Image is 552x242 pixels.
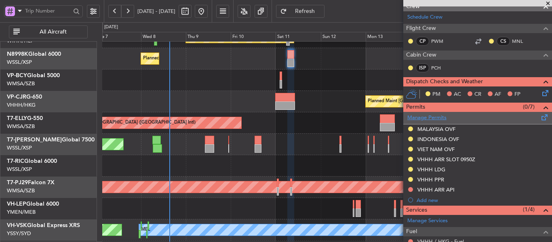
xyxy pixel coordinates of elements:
[7,51,28,57] span: N8998K
[523,103,535,111] span: (0/7)
[104,24,118,31] div: [DATE]
[474,90,481,99] span: CR
[186,32,231,42] div: Thu 9
[406,103,425,112] span: Permits
[321,32,366,42] div: Sun 12
[523,205,535,214] span: (1/4)
[7,137,62,143] span: T7-[PERSON_NAME]
[407,13,442,21] a: Schedule Crew
[431,64,449,72] a: PCH
[7,80,35,87] a: WMSA/SZB
[417,176,444,183] div: VHHH PPR
[431,38,449,45] a: PWM
[406,24,436,33] span: Flight Crew
[7,223,27,228] span: VH-VSK
[7,166,32,173] a: WSSL/XSP
[289,8,322,14] span: Refresh
[7,158,57,164] a: T7-RICGlobal 6000
[7,123,35,130] a: WMSA/SZB
[512,38,530,45] a: MNL
[141,224,150,236] div: MEL
[141,32,186,42] div: Wed 8
[417,146,455,153] div: VIET NAM OVF
[514,90,520,99] span: FP
[7,187,35,194] a: WMSA/SZB
[7,73,27,78] span: VP-BCY
[7,51,61,57] a: N8998KGlobal 6000
[406,206,427,215] span: Services
[143,53,238,65] div: Planned Maint [GEOGRAPHIC_DATA] (Seletar)
[276,32,320,42] div: Sat 11
[417,136,459,143] div: INDONESIA OVF
[497,37,510,46] div: CS
[7,223,80,228] a: VH-VSKGlobal Express XRS
[368,95,503,107] div: Planned Maint [GEOGRAPHIC_DATA] ([GEOGRAPHIC_DATA] Intl)
[96,32,141,42] div: Tue 7
[7,201,59,207] a: VH-LEPGlobal 6000
[7,158,24,164] span: T7-RIC
[7,201,26,207] span: VH-LEP
[137,8,175,15] span: [DATE] - [DATE]
[7,116,43,121] a: T7-ELLYG-550
[7,208,36,216] a: YMEN/MEB
[276,5,324,18] button: Refresh
[406,51,436,60] span: Cabin Crew
[61,117,196,129] div: Planned Maint [GEOGRAPHIC_DATA] ([GEOGRAPHIC_DATA] Intl)
[7,59,32,66] a: WSSL/XSP
[7,94,26,100] span: VP-CJR
[417,166,445,173] div: VHHH LDG
[406,227,417,236] span: Fuel
[7,73,60,78] a: VP-BCYGlobal 5000
[454,90,461,99] span: AC
[495,90,501,99] span: AF
[231,32,276,42] div: Fri 10
[25,5,71,17] input: Trip Number
[7,101,36,109] a: VHHH/HKG
[21,29,85,35] span: All Aircraft
[406,2,420,11] span: Crew
[416,37,429,46] div: CP
[7,116,27,121] span: T7-ELLY
[9,25,88,38] button: All Aircraft
[417,126,455,133] div: MALAYSIA OVF
[406,77,483,86] span: Dispatch Checks and Weather
[366,32,411,42] div: Mon 13
[416,63,429,72] div: ISP
[417,186,455,193] div: VHHH ARR API
[407,114,447,122] a: Manage Permits
[7,137,95,143] a: T7-[PERSON_NAME]Global 7500
[417,156,475,163] div: VHHH ARR SLOT 0950Z
[7,144,32,152] a: WSSL/XSP
[7,180,28,185] span: T7-PJ29
[432,90,440,99] span: PM
[7,94,42,100] a: VP-CJRG-650
[7,180,55,185] a: T7-PJ29Falcon 7X
[407,217,448,225] a: Manage Services
[417,197,548,204] div: Add new
[7,230,31,237] a: YSSY/SYD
